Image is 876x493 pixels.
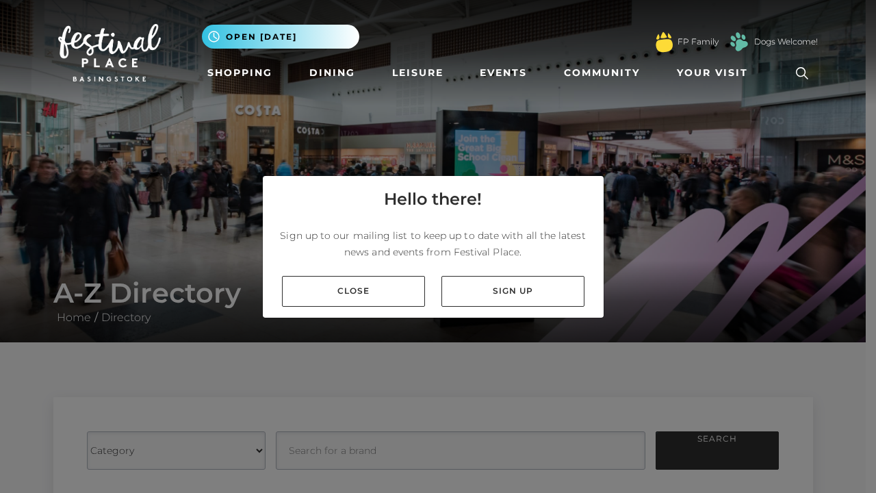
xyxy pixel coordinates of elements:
[558,60,645,86] a: Community
[202,60,278,86] a: Shopping
[474,60,532,86] a: Events
[384,187,482,212] h4: Hello there!
[274,227,593,260] p: Sign up to our mailing list to keep up to date with all the latest news and events from Festival ...
[671,60,760,86] a: Your Visit
[677,66,748,80] span: Your Visit
[226,31,297,43] span: Open [DATE]
[678,36,719,48] a: FP Family
[754,36,818,48] a: Dogs Welcome!
[441,276,584,307] a: Sign up
[202,25,359,49] button: Open [DATE]
[282,276,425,307] a: Close
[304,60,361,86] a: Dining
[58,24,161,81] img: Festival Place Logo
[387,60,449,86] a: Leisure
